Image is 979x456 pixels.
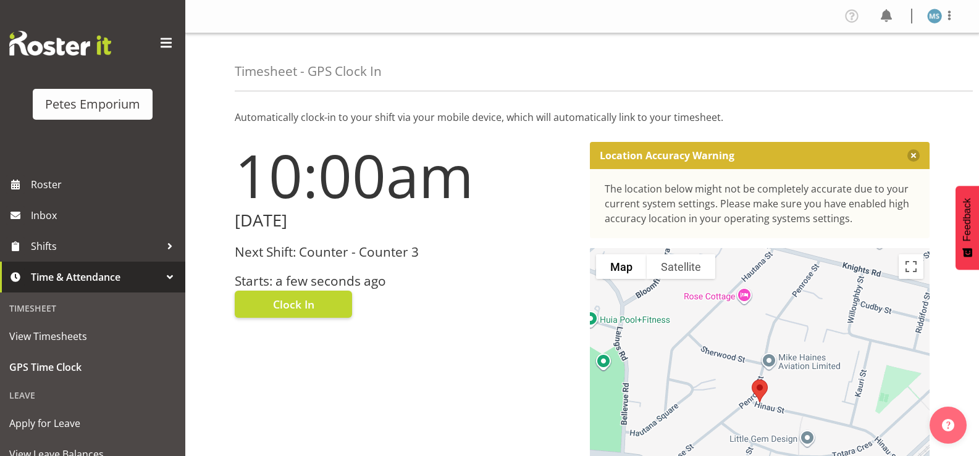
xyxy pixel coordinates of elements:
[31,206,179,225] span: Inbox
[962,198,973,241] span: Feedback
[596,254,647,279] button: Show street map
[235,245,575,259] h3: Next Shift: Counter - Counter 3
[31,175,179,194] span: Roster
[31,268,161,286] span: Time & Attendance
[9,327,176,346] span: View Timesheets
[3,383,182,408] div: Leave
[899,254,923,279] button: Toggle fullscreen view
[273,296,314,312] span: Clock In
[9,414,176,433] span: Apply for Leave
[235,64,382,78] h4: Timesheet - GPS Clock In
[647,254,715,279] button: Show satellite imagery
[235,110,930,125] p: Automatically clock-in to your shift via your mobile device, which will automatically link to you...
[9,358,176,376] span: GPS Time Clock
[3,408,182,439] a: Apply for Leave
[9,31,111,56] img: Rosterit website logo
[942,419,954,431] img: help-xxl-2.png
[45,95,140,114] div: Petes Emporium
[927,9,942,23] img: maureen-sellwood712.jpg
[235,291,352,318] button: Clock In
[3,296,182,321] div: Timesheet
[235,142,575,209] h1: 10:00am
[235,211,575,230] h2: [DATE]
[235,274,575,288] h3: Starts: a few seconds ago
[600,149,734,162] p: Location Accuracy Warning
[605,181,915,226] div: The location below might not be completely accurate due to your current system settings. Please m...
[956,186,979,270] button: Feedback - Show survey
[31,237,161,255] span: Shifts
[3,352,182,383] a: GPS Time Clock
[907,149,920,162] button: Close message
[3,321,182,352] a: View Timesheets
